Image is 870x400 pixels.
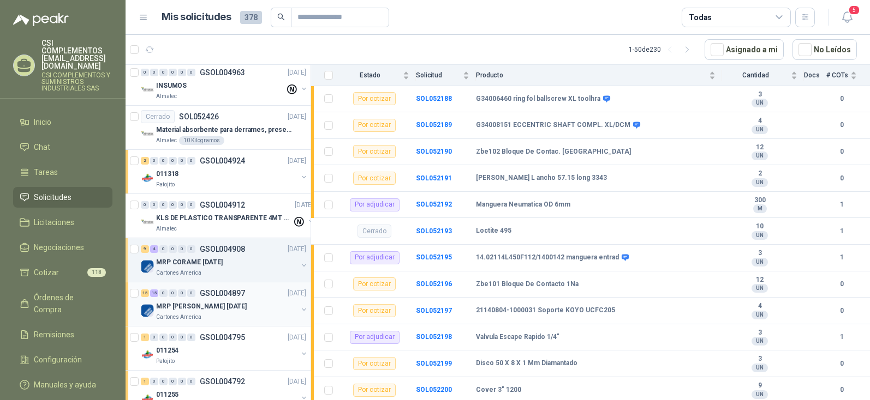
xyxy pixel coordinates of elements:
[141,378,149,385] div: 1
[141,201,149,209] div: 0
[353,119,396,132] div: Por cotizar
[826,71,848,79] span: # COTs
[416,386,452,393] a: SOL052200
[722,71,789,79] span: Cantidad
[752,125,768,134] div: UN
[162,9,231,25] h1: Mis solicitudes
[13,212,112,233] a: Licitaciones
[416,333,452,341] a: SOL052198
[753,204,767,213] div: M
[476,148,631,156] b: Zbe102 Bloque De Contac. [GEOGRAPHIC_DATA]
[826,306,857,316] b: 0
[13,324,112,345] a: Remisiones
[13,374,112,395] a: Manuales y ayuda
[141,245,149,253] div: 9
[34,166,58,178] span: Tareas
[826,359,857,369] b: 0
[826,385,857,395] b: 0
[156,92,177,101] p: Almatec
[476,65,722,86] th: Producto
[826,94,857,104] b: 0
[752,151,768,160] div: UN
[178,157,186,165] div: 0
[159,201,168,209] div: 0
[156,180,175,189] p: Patojito
[156,225,177,233] p: Almatec
[34,241,84,253] span: Negociaciones
[752,231,768,240] div: UN
[240,11,262,24] span: 378
[141,83,154,96] img: Company Logo
[826,173,857,184] b: 0
[187,245,195,253] div: 0
[179,136,224,145] div: 10 Kilogramos
[150,69,158,76] div: 0
[416,280,452,288] b: SOL052196
[416,174,452,182] a: SOL052191
[141,243,308,277] a: 9 4 0 0 0 0 GSOL004908[DATE] Company LogoMRP CORAME [DATE]Cartones America
[826,332,857,342] b: 1
[288,332,306,343] p: [DATE]
[187,157,195,165] div: 0
[339,71,401,79] span: Estado
[156,301,247,312] p: MRP [PERSON_NAME] [DATE]
[141,198,315,233] a: 0 0 0 0 0 0 GSOL004912[DATE] Company LogoKLS DE PLASTICO TRANSPARENTE 4MT CAL 4 Y CINTA TRAAlmatec
[13,162,112,183] a: Tareas
[353,172,396,185] div: Por cotizar
[200,245,245,253] p: GSOL004908
[34,141,50,153] span: Chat
[200,69,245,76] p: GSOL004963
[200,201,245,209] p: GSOL004912
[141,287,308,322] a: 15 15 0 0 0 0 GSOL004897[DATE] Company LogoMRP [PERSON_NAME] [DATE]Cartones America
[150,245,158,253] div: 4
[141,157,149,165] div: 2
[156,346,178,356] p: 011254
[141,331,308,366] a: 1 0 0 0 0 0 GSOL004795[DATE] Company Logo011254Patojito
[156,357,175,366] p: Patojito
[416,227,452,235] a: SOL052193
[288,288,306,299] p: [DATE]
[722,196,797,205] b: 300
[187,334,195,341] div: 0
[350,251,400,264] div: Por adjudicar
[476,306,615,315] b: 21140804-1000031 Soporte KOYO UCFC205
[159,157,168,165] div: 0
[288,68,306,78] p: [DATE]
[416,360,452,367] a: SOL052199
[722,143,797,152] b: 12
[722,222,797,231] b: 10
[752,363,768,372] div: UN
[476,359,577,368] b: Disco 50 X 8 X 1 Mm Diamantado
[350,198,400,211] div: Por adjudicar
[13,237,112,258] a: Negociaciones
[156,125,292,135] p: Material absorbente para derrames, presentación por kg
[13,137,112,157] a: Chat
[752,99,768,107] div: UN
[416,71,461,79] span: Solicitud
[752,337,768,346] div: UN
[277,13,285,21] span: search
[416,148,452,155] b: SOL052190
[34,329,74,341] span: Remisiones
[804,65,826,86] th: Docs
[156,81,187,91] p: INSUMOS
[722,381,797,390] b: 9
[476,333,559,342] b: Valvula Escape Rapido 1/4"
[156,269,201,277] p: Cartones America
[141,289,149,297] div: 15
[178,69,186,76] div: 0
[752,178,768,187] div: UN
[169,289,177,297] div: 0
[87,268,106,277] span: 118
[722,249,797,258] b: 3
[339,65,416,86] th: Estado
[722,329,797,337] b: 3
[179,113,219,120] p: SOL052426
[159,334,168,341] div: 0
[169,201,177,209] div: 0
[353,145,396,158] div: Por cotizar
[156,169,178,179] p: 011318
[178,289,186,297] div: 0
